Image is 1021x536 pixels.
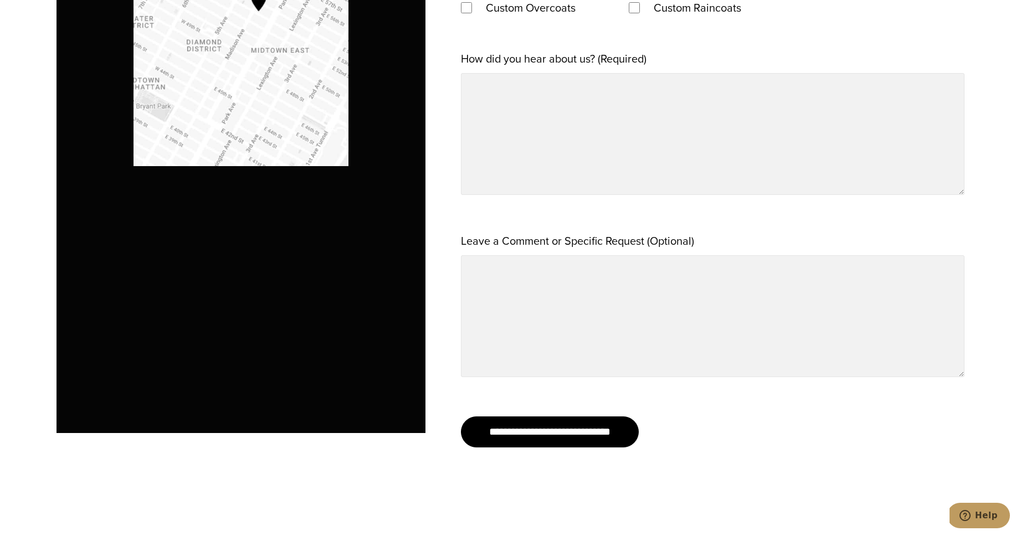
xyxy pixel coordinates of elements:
iframe: Opens a widget where you can chat to one of our agents [950,503,1010,530]
label: Leave a Comment or Specific Request (Optional) [461,231,694,251]
label: How did you hear about us? (Required) [461,49,647,69]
